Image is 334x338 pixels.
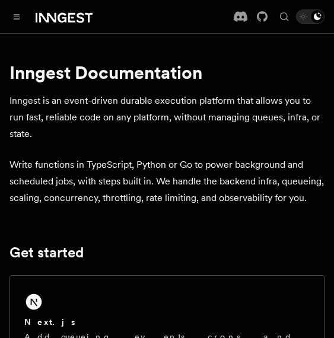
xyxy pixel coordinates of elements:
button: Toggle navigation [9,9,24,24]
p: Inngest is an event-driven durable execution platform that allows you to run fast, reliable code ... [9,93,325,142]
button: Find something... [277,9,291,24]
h2: Next.js [24,316,75,328]
a: Get started [9,244,84,261]
h1: Inngest Documentation [9,62,325,83]
button: Toggle dark mode [296,9,325,24]
p: Write functions in TypeScript, Python or Go to power background and scheduled jobs, with steps bu... [9,157,325,206]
